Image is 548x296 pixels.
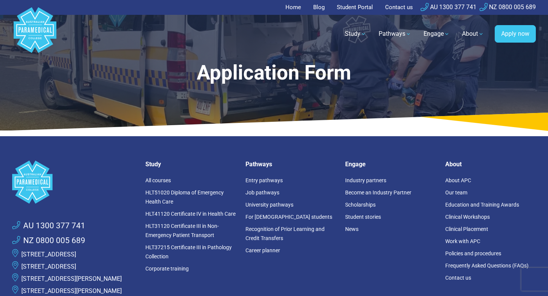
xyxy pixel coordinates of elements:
[345,189,411,196] a: Become an Industry Partner
[445,161,536,168] h5: About
[145,244,232,259] a: HLT37215 Certificate III in Pathology Collection
[445,189,467,196] a: Our team
[445,275,471,281] a: Contact us
[345,161,436,168] h5: Engage
[145,266,189,272] a: Corporate training
[21,251,76,258] a: [STREET_ADDRESS]
[145,177,171,183] a: All courses
[345,202,376,208] a: Scholarships
[345,214,381,220] a: Student stories
[445,250,501,256] a: Policies and procedures
[12,15,58,53] a: Australian Paramedical College
[245,247,280,253] a: Career planner
[21,275,122,282] a: [STREET_ADDRESS][PERSON_NAME]
[374,23,416,45] a: Pathways
[457,23,489,45] a: About
[245,177,283,183] a: Entry pathways
[245,202,293,208] a: University pathways
[445,214,490,220] a: Clinical Workshops
[345,177,386,183] a: Industry partners
[421,3,476,11] a: AU 1300 377 741
[445,238,480,244] a: Work with APC
[445,177,471,183] a: About APC
[345,226,358,232] a: News
[145,211,236,217] a: HLT41120 Certificate IV in Health Care
[21,263,76,270] a: [STREET_ADDRESS]
[145,223,219,238] a: HLT31120 Certificate III in Non-Emergency Patient Transport
[445,263,529,269] a: Frequently Asked Questions (FAQs)
[445,226,488,232] a: Clinical Placement
[245,214,332,220] a: For [DEMOGRAPHIC_DATA] students
[245,189,279,196] a: Job pathways
[340,23,371,45] a: Study
[445,202,519,208] a: Education and Training Awards
[78,61,470,85] h1: Application Form
[12,161,136,204] a: Space
[419,23,454,45] a: Engage
[495,25,536,43] a: Apply now
[12,220,85,232] a: AU 1300 377 741
[479,3,536,11] a: NZ 0800 005 689
[245,226,325,241] a: Recognition of Prior Learning and Credit Transfers
[145,189,224,205] a: HLT51020 Diploma of Emergency Health Care
[21,287,122,294] a: [STREET_ADDRESS][PERSON_NAME]
[145,161,236,168] h5: Study
[245,161,336,168] h5: Pathways
[12,235,85,247] a: NZ 0800 005 689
